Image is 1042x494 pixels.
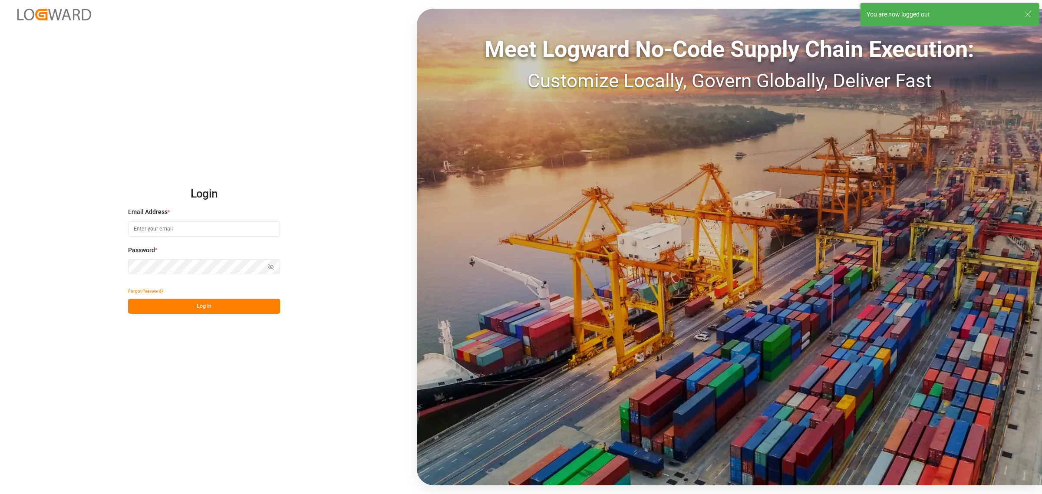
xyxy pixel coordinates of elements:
span: Password [128,246,155,255]
button: Log In [128,299,280,314]
div: You are now logged out [867,10,1016,19]
span: Email Address [128,207,168,217]
input: Enter your email [128,221,280,237]
button: Forgot Password? [128,283,164,299]
h2: Login [128,180,280,208]
div: Meet Logward No-Code Supply Chain Execution: [417,33,1042,66]
img: Logward_new_orange.png [17,9,91,20]
div: Customize Locally, Govern Globally, Deliver Fast [417,66,1042,95]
